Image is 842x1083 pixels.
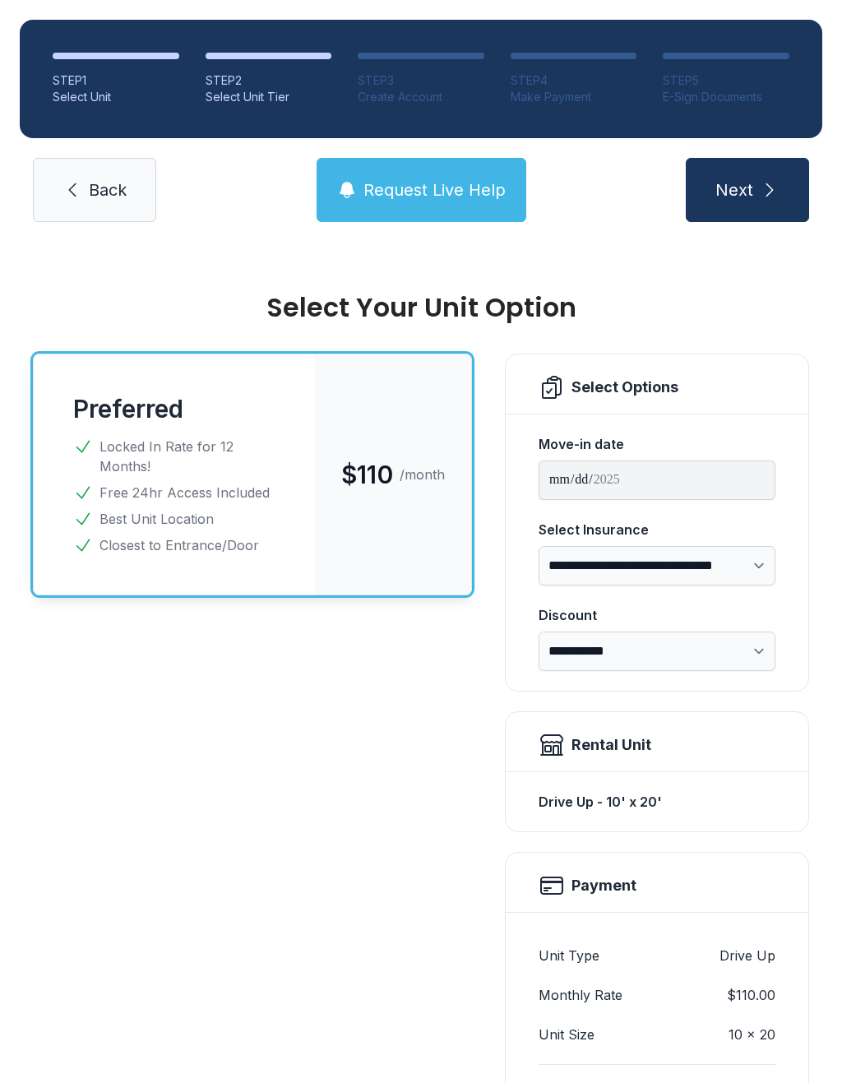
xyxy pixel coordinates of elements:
span: Back [89,178,127,201]
div: Rental Unit [571,734,651,757]
div: STEP 3 [358,72,484,89]
div: Discount [539,605,775,625]
span: Free 24hr Access Included [99,483,270,502]
div: STEP 5 [663,72,789,89]
div: STEP 2 [206,72,332,89]
dt: Monthly Rate [539,985,622,1005]
div: Move-in date [539,434,775,454]
input: Move-in date [539,461,775,500]
dd: Drive Up [719,946,775,965]
dd: 10 x 20 [729,1025,775,1044]
select: Discount [539,632,775,671]
dt: Unit Size [539,1025,594,1044]
span: Next [715,178,753,201]
span: Best Unit Location [99,509,214,529]
button: Preferred [73,394,183,423]
div: Make Payment [511,89,637,105]
div: Drive Up - 10' x 20' [539,785,775,818]
h2: Payment [571,874,636,897]
div: Select Your Unit Option [33,294,809,321]
dd: $110.00 [727,985,775,1005]
div: Select Options [571,376,678,399]
span: Closest to Entrance/Door [99,535,259,555]
div: Select Unit Tier [206,89,332,105]
span: /month [400,465,445,484]
div: Create Account [358,89,484,105]
select: Select Insurance [539,546,775,585]
span: Locked In Rate for 12 Months! [99,437,275,476]
div: STEP 1 [53,72,179,89]
div: Select Insurance [539,520,775,539]
div: E-Sign Documents [663,89,789,105]
span: Request Live Help [363,178,506,201]
span: $110 [341,460,393,489]
dt: Unit Type [539,946,599,965]
div: Select Unit [53,89,179,105]
div: STEP 4 [511,72,637,89]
